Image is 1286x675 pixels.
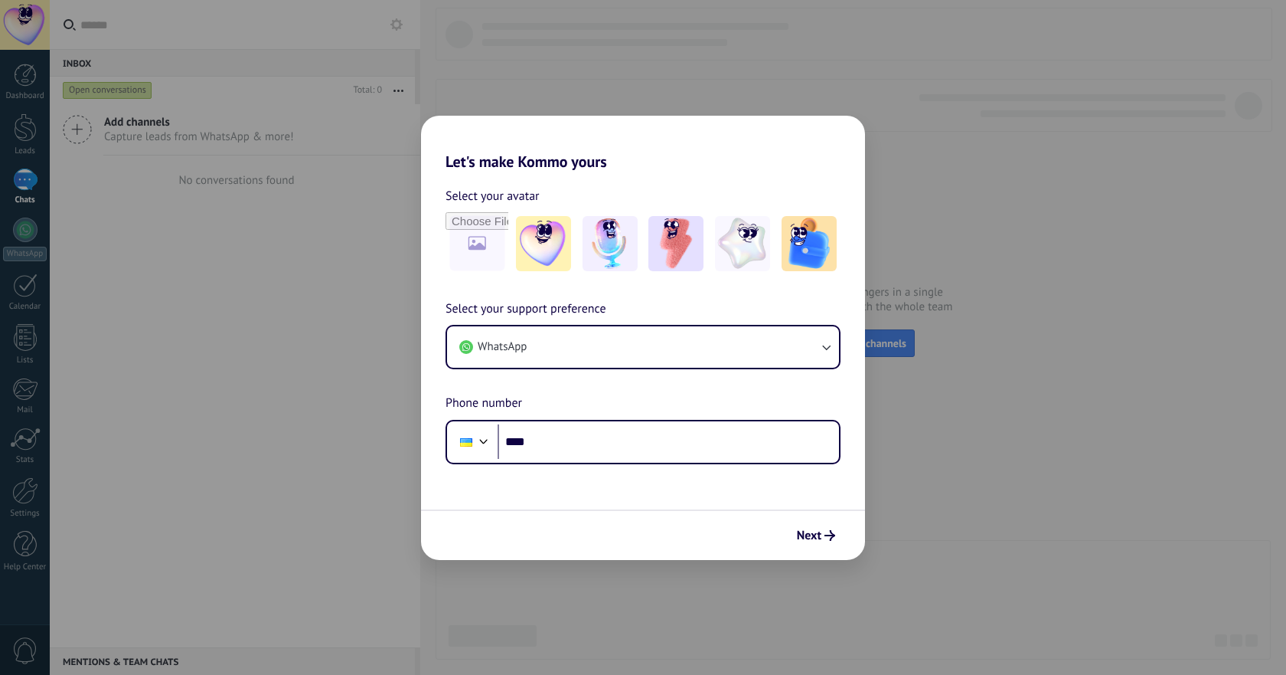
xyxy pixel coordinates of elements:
[583,216,638,271] img: -2.jpeg
[447,326,839,368] button: WhatsApp
[446,186,540,206] span: Select your avatar
[516,216,571,271] img: -1.jpeg
[446,394,522,414] span: Phone number
[797,530,821,541] span: Next
[478,339,527,355] span: WhatsApp
[421,116,865,171] h2: Let's make Kommo yours
[452,426,481,458] div: Ukraine: + 380
[446,300,606,319] span: Select your support preference
[790,523,842,549] button: Next
[782,216,837,271] img: -5.jpeg
[648,216,703,271] img: -3.jpeg
[715,216,770,271] img: -4.jpeg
